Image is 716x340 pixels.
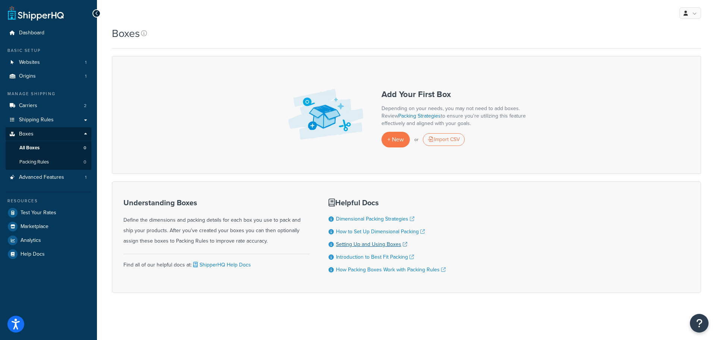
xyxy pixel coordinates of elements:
a: All Boxes 0 [6,141,91,155]
span: Help Docs [21,251,45,258]
div: Define the dimensions and packing details for each box you use to pack and ship your products. Af... [123,199,310,246]
div: Find all of our helpful docs at: [123,254,310,270]
li: Carriers [6,99,91,113]
div: Manage Shipping [6,91,91,97]
a: Boxes [6,127,91,141]
div: Resources [6,198,91,204]
span: 1 [85,73,87,79]
span: 0 [84,159,86,165]
a: Marketplace [6,220,91,233]
span: Origins [19,73,36,79]
a: Origins 1 [6,69,91,83]
span: Carriers [19,103,37,109]
a: Advanced Features 1 [6,171,91,184]
li: Advanced Features [6,171,91,184]
a: Carriers 2 [6,99,91,113]
a: + New [381,132,410,147]
span: All Boxes [19,145,40,151]
li: All Boxes [6,141,91,155]
span: Dashboard [19,30,44,36]
a: ShipperHQ Home [8,6,64,21]
span: + New [387,135,404,144]
span: 0 [84,145,86,151]
a: Introduction to Best Fit Packing [336,253,414,261]
span: Marketplace [21,224,48,230]
a: How to Set Up Dimensional Packing [336,228,425,235]
span: Shipping Rules [19,117,54,123]
div: Import CSV [423,133,465,146]
h3: Helpful Docs [329,199,446,207]
span: 1 [85,174,87,181]
a: Shipping Rules [6,113,91,127]
span: Websites [19,59,40,66]
a: Setting Up and Using Boxes [336,240,407,248]
a: Dashboard [6,26,91,40]
a: Packing Rules 0 [6,155,91,169]
button: Open Resource Center [690,314,709,333]
span: Analytics [21,237,41,244]
a: How Packing Boxes Work with Packing Rules [336,266,446,274]
span: Packing Rules [19,159,49,165]
h1: Boxes [112,26,140,41]
li: Websites [6,56,91,69]
a: Help Docs [6,247,91,261]
p: Depending on your needs, you may not need to add boxes. Review to ensure you're utilizing this fe... [381,105,531,127]
li: Boxes [6,127,91,170]
a: Websites 1 [6,56,91,69]
h3: Add Your First Box [381,90,531,99]
span: Boxes [19,131,34,137]
h3: Understanding Boxes [123,199,310,207]
li: Origins [6,69,91,83]
span: Test Your Rates [21,210,56,216]
div: Basic Setup [6,47,91,54]
p: or [414,134,418,145]
a: Packing Strategies [398,112,441,120]
li: Packing Rules [6,155,91,169]
span: Advanced Features [19,174,64,181]
a: Dimensional Packing Strategies [336,215,414,223]
span: 1 [85,59,87,66]
a: ShipperHQ Help Docs [192,261,251,269]
a: Analytics [6,234,91,247]
a: Test Your Rates [6,206,91,219]
span: 2 [84,103,87,109]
